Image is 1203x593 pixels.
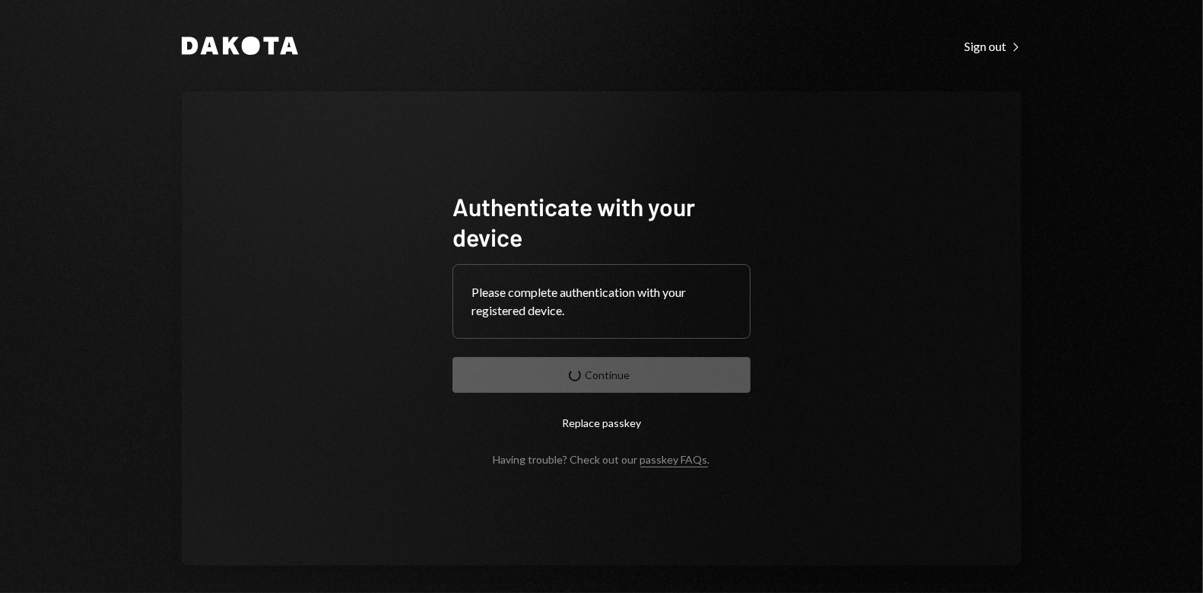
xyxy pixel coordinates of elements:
[452,405,751,441] button: Replace passkey
[494,453,710,466] div: Having trouble? Check out our .
[640,453,708,467] a: passkey FAQs
[452,191,751,252] h1: Authenticate with your device
[471,283,732,320] div: Please complete authentication with your registered device.
[964,37,1021,54] a: Sign out
[964,39,1021,54] div: Sign out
